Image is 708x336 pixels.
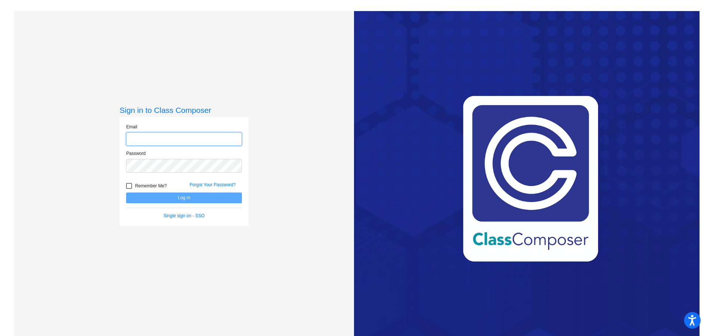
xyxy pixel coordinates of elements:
label: Password [126,150,146,157]
a: Forgot Your Password? [190,182,236,187]
span: Remember Me? [135,181,167,190]
label: Email [126,124,137,130]
a: Single sign on - SSO [164,213,205,218]
h3: Sign in to Class Composer [119,105,249,115]
button: Log In [126,193,242,203]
